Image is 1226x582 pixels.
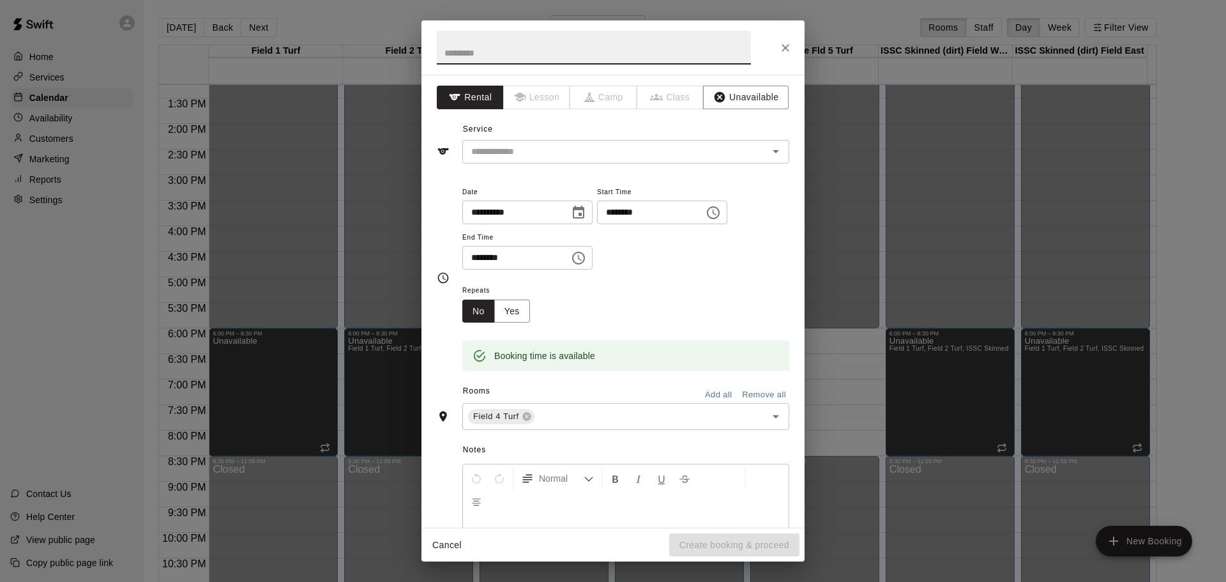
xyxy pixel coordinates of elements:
[700,200,726,226] button: Choose time, selected time is 6:00 PM
[703,86,789,109] button: Unavailable
[462,282,540,300] span: Repeats
[570,86,637,109] span: Camps can only be created in the Services page
[674,467,695,490] button: Format Strikethrough
[462,184,593,201] span: Date
[597,184,727,201] span: Start Time
[566,245,591,271] button: Choose time, selected time is 6:30 PM
[720,467,741,490] button: Insert Link
[468,410,524,423] span: Field 4 Turf
[488,467,510,490] button: Redo
[511,490,533,513] button: Justify Align
[465,490,487,513] button: Center Align
[605,467,626,490] button: Format Bold
[465,467,487,490] button: Undo
[739,385,789,405] button: Remove all
[516,467,599,490] button: Formatting Options
[767,142,785,160] button: Open
[637,86,704,109] span: Upgrade your plan to access this feature
[494,344,595,367] div: Booking time is available
[539,472,584,485] span: Normal
[463,387,490,395] span: Rooms
[767,408,785,425] button: Open
[748,467,770,490] button: Left Align
[427,533,467,557] button: Cancel
[774,36,797,59] button: Close
[437,272,450,284] svg: Timing
[468,409,534,424] div: Field 4 Turf
[566,200,591,226] button: Choose date, selected date is Aug 12, 2025
[651,467,672,490] button: Format Underline
[437,86,504,109] button: Rental
[462,300,530,323] div: outlined button group
[462,229,593,247] span: End Time
[488,490,510,513] button: Right Align
[463,440,789,461] span: Notes
[697,467,718,490] button: Insert Code
[698,385,739,405] button: Add all
[437,410,450,423] svg: Rooms
[463,125,493,134] span: Service
[504,86,571,109] span: Upgrade your plan to access this feature
[494,300,530,323] button: Yes
[462,300,495,323] button: No
[437,145,450,158] svg: Service
[628,467,649,490] button: Format Italics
